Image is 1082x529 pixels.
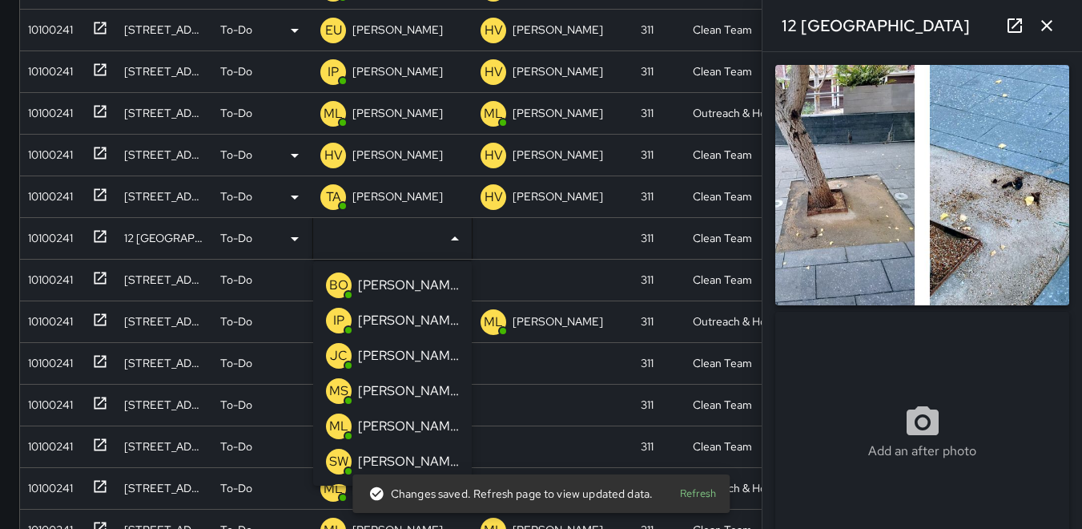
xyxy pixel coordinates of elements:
p: To-Do [220,438,252,454]
p: [PERSON_NAME] [358,382,459,401]
div: 10100241 [22,57,73,79]
p: To-Do [220,397,252,413]
div: 311 [641,105,654,121]
p: BO [329,276,348,295]
div: 1185 Market Street [124,22,204,38]
div: Outreach & Hospitality [693,313,777,329]
div: 10100241 [22,307,73,329]
div: 563 Minna Street [124,355,204,371]
div: Clean Team [693,22,752,38]
div: 743 Minna Street [124,438,204,454]
div: 311 [641,22,654,38]
p: To-Do [220,188,252,204]
div: 311 [641,438,654,454]
div: 311 [641,272,654,288]
div: 10100241 [22,265,73,288]
div: Clean Team [693,355,752,371]
div: 563 Minna Street [124,397,204,413]
div: 311 [641,313,654,329]
p: HV [485,146,503,165]
p: TA [326,188,341,207]
p: [PERSON_NAME] [352,105,443,121]
p: [PERSON_NAME] [358,346,459,365]
div: 1001 Howard Street [124,313,204,329]
p: To-Do [220,355,252,371]
div: Clean Team [693,397,752,413]
p: HV [485,63,503,82]
div: 422 Stevenson Street [124,63,204,79]
button: Close [444,228,466,250]
p: To-Do [220,63,252,79]
p: ML [484,313,503,332]
p: [PERSON_NAME] Weekly [358,452,459,471]
div: 10100241 [22,349,73,371]
div: Clean Team [693,147,752,163]
p: [PERSON_NAME] [352,22,443,38]
p: IP [333,311,344,330]
p: [PERSON_NAME] [352,147,443,163]
p: ML [324,479,343,499]
div: 10100241 [22,182,73,204]
p: To-Do [220,147,252,163]
div: Outreach & Hospitality [693,105,777,121]
button: Refresh [672,482,723,507]
div: 311 [641,63,654,79]
p: JC [330,346,348,365]
p: [PERSON_NAME] [513,313,603,329]
div: 10100241 [22,224,73,246]
div: 311 [641,230,654,246]
p: [PERSON_NAME] [513,188,603,204]
p: [PERSON_NAME] Overall [358,276,459,295]
p: IP [328,63,339,82]
p: ML [324,104,343,123]
p: [PERSON_NAME] [352,188,443,204]
div: Clean Team [693,188,752,204]
div: 10100241 [22,15,73,38]
p: EU [325,21,342,40]
div: 10100241 [22,390,73,413]
div: 10100241 [22,140,73,163]
div: 311 [641,147,654,163]
div: 1095 Mission Street [124,105,204,121]
p: [PERSON_NAME] [513,147,603,163]
div: Outreach & Hospitality [693,480,777,496]
div: 311 [641,188,654,204]
p: To-Do [220,272,252,288]
p: [PERSON_NAME] [513,63,603,79]
div: Changes saved. Refresh page to view updated data. [368,479,653,508]
p: To-Do [220,105,252,121]
div: 1201 Market Street [124,272,204,288]
p: HV [324,146,343,165]
p: HV [485,188,503,207]
p: ML [484,104,503,123]
p: ML [329,417,348,436]
p: To-Do [220,22,252,38]
div: Clean Team [693,230,752,246]
div: Clean Team [693,63,752,79]
div: 311 [641,397,654,413]
p: [PERSON_NAME] [513,22,603,38]
div: 48 5th Street [124,188,204,204]
p: MS [329,382,348,401]
p: SW [329,452,348,471]
div: 10100241 [22,474,73,496]
div: 10100241 [22,99,73,121]
p: [PERSON_NAME] [352,63,443,79]
div: Clean Team [693,438,752,454]
div: Clean Team [693,272,752,288]
div: 311 [641,355,654,371]
p: [PERSON_NAME] [513,105,603,121]
div: 10100241 [22,432,73,454]
p: To-Do [220,313,252,329]
div: 440 Tehama Street [124,480,204,496]
div: 1201 Market Street [124,147,204,163]
p: [PERSON_NAME] [358,417,459,436]
p: To-Do [220,230,252,246]
p: HV [485,21,503,40]
p: To-Do [220,480,252,496]
div: 12 Mint Plaza [124,230,204,246]
p: [PERSON_NAME] [358,311,459,330]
